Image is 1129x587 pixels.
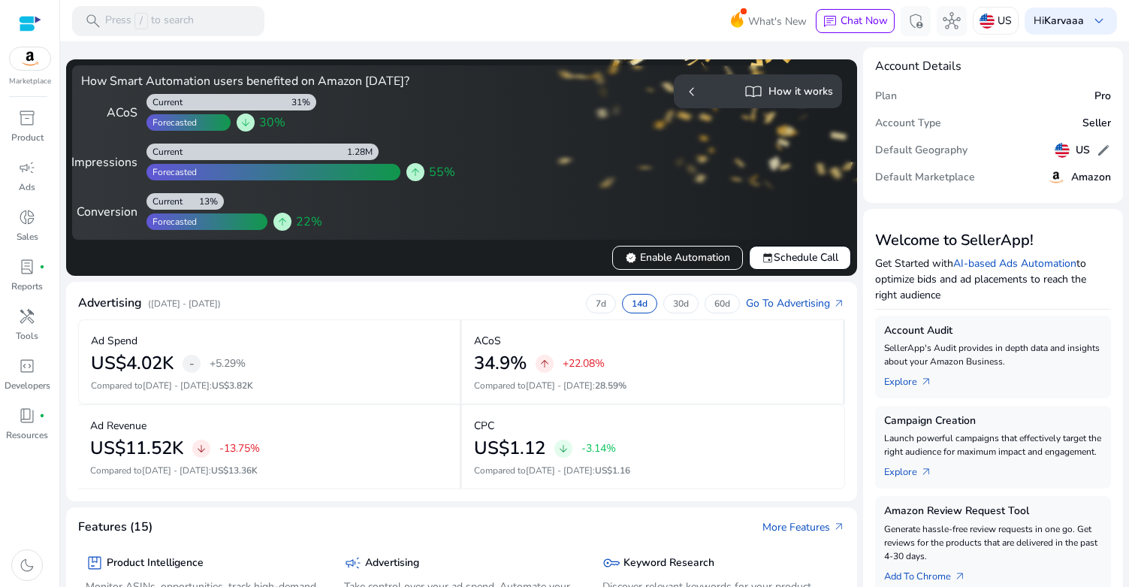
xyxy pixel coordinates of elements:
span: import_contacts [744,83,762,101]
a: More Featuresarrow_outward [762,519,845,535]
a: Go To Advertisingarrow_outward [746,295,845,311]
span: event [762,252,774,264]
h5: Account Type [875,117,941,130]
span: arrow_outward [833,521,845,533]
p: Compared to : [474,464,833,477]
h5: Pro [1094,90,1111,103]
span: US$13.36K [211,464,258,477]
h5: Account Audit [884,325,1102,337]
h2: US$4.02K [91,353,174,374]
div: 1.28M [347,146,379,158]
span: What's New [748,8,807,35]
h5: Seller [1082,117,1111,130]
a: Add To Chrome [884,563,978,584]
span: code_blocks [18,357,36,375]
h3: Welcome to SellerApp! [875,231,1111,250]
p: Reports [11,280,43,293]
span: arrow_outward [920,376,932,388]
p: Ad Spend [91,333,137,349]
span: Chat Now [841,14,888,28]
p: Compared to : [90,464,448,477]
span: key [602,554,620,572]
span: [DATE] - [DATE] [142,464,209,477]
img: us.svg [980,14,995,29]
span: dark_mode [18,556,36,574]
div: Impressions [81,153,137,171]
span: campaign [18,159,36,177]
h5: Product Intelligence [107,557,204,570]
button: verifiedEnable Automation [612,246,743,270]
span: search [84,12,102,30]
span: arrow_outward [954,570,966,582]
div: ACoS [81,104,137,122]
span: Schedule Call [762,250,838,265]
h5: Default Geography [875,144,967,157]
span: arrow_upward [539,358,551,370]
span: 30% [259,113,285,132]
p: Tools [16,329,38,343]
h5: Plan [875,90,897,103]
span: admin_panel_settings [907,12,925,30]
p: Ads [19,180,35,194]
span: [DATE] - [DATE] [143,380,210,392]
h5: Amazon Review Request Tool [884,505,1102,518]
a: Explorearrow_outward [884,458,944,480]
img: amazon.svg [10,47,50,70]
span: [DATE] - [DATE] [526,464,593,477]
p: -3.14% [581,440,616,456]
span: arrow_upward [276,216,288,228]
p: Sales [17,230,38,244]
button: eventSchedule Call [749,246,851,270]
p: -13.75% [219,440,260,456]
button: hub [937,6,967,36]
span: US$3.82K [212,380,253,392]
div: Forecasted [146,166,197,178]
span: Enable Automation [625,250,730,265]
p: Developers [5,379,50,392]
p: Resources [6,428,48,442]
a: Explorearrow_outward [884,368,944,389]
h5: US [1076,144,1090,157]
span: arrow_downward [240,116,252,129]
span: 28.59% [595,380,626,392]
div: Current [146,146,183,158]
div: Forecasted [146,116,197,129]
span: donut_small [18,208,36,226]
span: 22% [296,213,322,231]
span: - [189,355,195,373]
p: SellerApp's Audit provides in depth data and insights about your Amazon Business. [884,341,1102,368]
img: amazon.svg [1047,168,1065,186]
h4: Features (15) [78,520,152,534]
p: 60d [714,298,730,310]
p: ACoS [474,333,501,349]
span: arrow_upward [409,166,421,178]
p: CPC [474,418,494,434]
p: Compared to : [474,379,832,392]
p: 14d [632,298,648,310]
h4: How Smart Automation users benefited on Amazon [DATE]? [81,74,456,89]
div: 31% [291,96,316,108]
p: ([DATE] - [DATE]) [148,297,221,310]
b: Karvaaa [1044,14,1084,28]
p: Product [11,131,44,144]
div: Current [146,195,183,207]
h5: Keyword Research [623,557,714,570]
p: 30d [673,298,689,310]
div: 13% [199,195,224,207]
h5: How it works [768,86,833,98]
p: +22.08% [563,356,605,371]
span: arrow_outward [920,466,932,478]
h4: Account Details [875,59,1111,74]
span: hub [943,12,961,30]
span: chevron_left [683,83,701,101]
h4: Advertising [78,296,142,310]
h2: US$1.12 [474,437,545,459]
p: Launch powerful campaigns that effectively target the right audience for maximum impact and engag... [884,431,1102,458]
div: Current [146,96,183,108]
div: Forecasted [146,216,197,228]
div: Conversion [81,203,137,221]
span: fiber_manual_record [39,413,45,419]
span: package [86,554,104,572]
h2: US$11.52K [90,437,183,459]
p: Press to search [105,13,194,29]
